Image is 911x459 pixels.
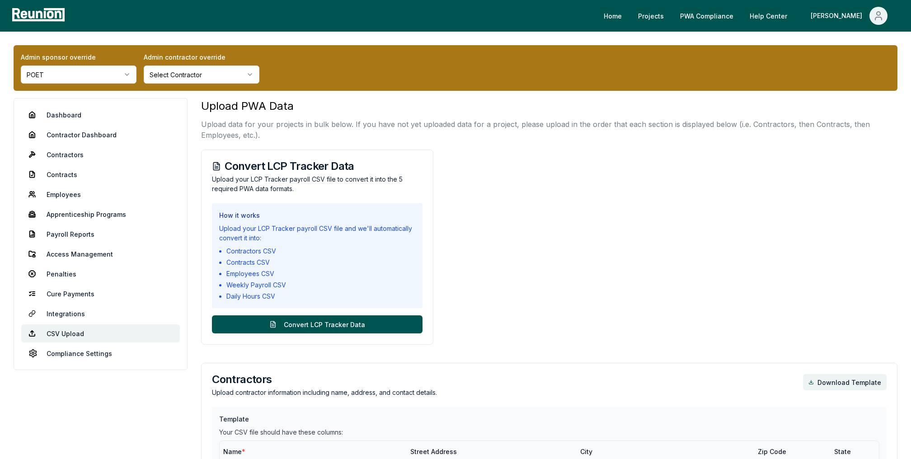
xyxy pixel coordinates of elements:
[21,165,180,183] a: Contracts
[21,205,180,223] a: Apprenticeship Programs
[21,145,180,164] a: Contractors
[21,344,180,362] a: Compliance Settings
[21,185,180,203] a: Employees
[212,374,437,385] h3: Contractors
[21,265,180,283] a: Penalties
[212,174,423,193] p: Upload your LCP Tracker payroll CSV file to convert it into the 5 required PWA data formats.
[226,280,415,290] li: Weekly Payroll CSV
[21,245,180,263] a: Access Management
[226,291,415,301] li: Daily Hours CSV
[631,7,671,25] a: Projects
[219,427,879,437] div: Your CSV file should have these columns:
[219,224,415,243] div: Upload your LCP Tracker payroll CSV file and we'll automatically convert it into:
[580,448,592,455] span: City
[811,7,866,25] div: [PERSON_NAME]
[201,119,897,141] p: Upload data for your projects in bulk below. If you have not yet uploaded data for a project, ple...
[596,7,902,25] nav: Main
[742,7,794,25] a: Help Center
[673,7,741,25] a: PWA Compliance
[21,126,180,144] a: Contractor Dashboard
[21,225,180,243] a: Payroll Reports
[803,374,887,390] a: Download Template
[226,258,415,267] li: Contracts CSV
[144,52,259,62] label: Admin contractor override
[21,106,180,124] a: Dashboard
[834,448,851,455] span: State
[21,304,180,323] a: Integrations
[212,388,437,397] p: Upload contractor information including name, address, and contact details.
[758,448,786,455] span: Zip Code
[219,211,415,220] h3: How it works
[226,269,415,278] li: Employees CSV
[223,448,245,455] span: Name
[201,98,897,114] h3: Upload PWA Data
[410,448,457,455] span: Street Address
[596,7,629,25] a: Home
[21,285,180,303] a: Cure Payments
[212,161,423,172] h3: Convert LCP Tracker Data
[21,324,180,342] a: CSV Upload
[212,315,423,333] button: Convert LCP Tracker Data
[21,52,136,62] label: Admin sponsor override
[226,246,415,256] li: Contractors CSV
[803,7,895,25] button: [PERSON_NAME]
[219,414,879,424] h3: Template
